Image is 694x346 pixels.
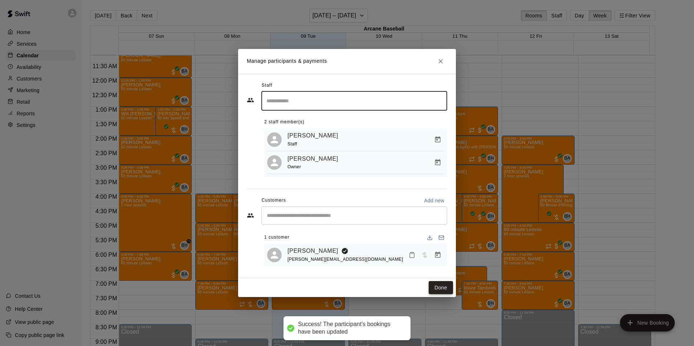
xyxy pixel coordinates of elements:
div: Success! The participant's bookings have been updated [298,321,403,336]
a: [PERSON_NAME] [287,246,338,256]
span: [PERSON_NAME][EMAIL_ADDRESS][DOMAIN_NAME] [287,257,403,262]
button: Close [434,55,447,68]
p: Manage participants & payments [247,57,327,65]
svg: Staff [247,96,254,104]
button: Done [429,281,453,294]
button: Manage bookings & payment [431,133,444,146]
button: Manage bookings & payment [431,156,444,169]
button: Mark attendance [406,249,418,261]
a: [PERSON_NAME] [287,131,338,140]
div: Kerrie DiMaria [267,248,282,262]
div: Bailey Hodges [267,132,282,147]
a: [PERSON_NAME] [287,154,338,164]
span: Customers [262,195,286,206]
div: Bryan Anderson [267,155,282,170]
span: Staff [262,80,272,91]
svg: Booking Owner [341,247,348,255]
span: Staff [287,141,297,147]
span: 1 customer [264,232,289,243]
button: Add new [421,195,447,206]
span: Owner [287,164,301,169]
span: Has not paid [418,251,431,258]
svg: Customers [247,212,254,219]
p: Add new [424,197,444,204]
div: Start typing to search customers... [261,206,447,225]
button: Download list [424,232,436,243]
span: 2 staff member(s) [264,116,305,128]
button: Manage bookings & payment [431,248,444,261]
div: Search staff [261,91,447,110]
button: Email participants [436,232,447,243]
